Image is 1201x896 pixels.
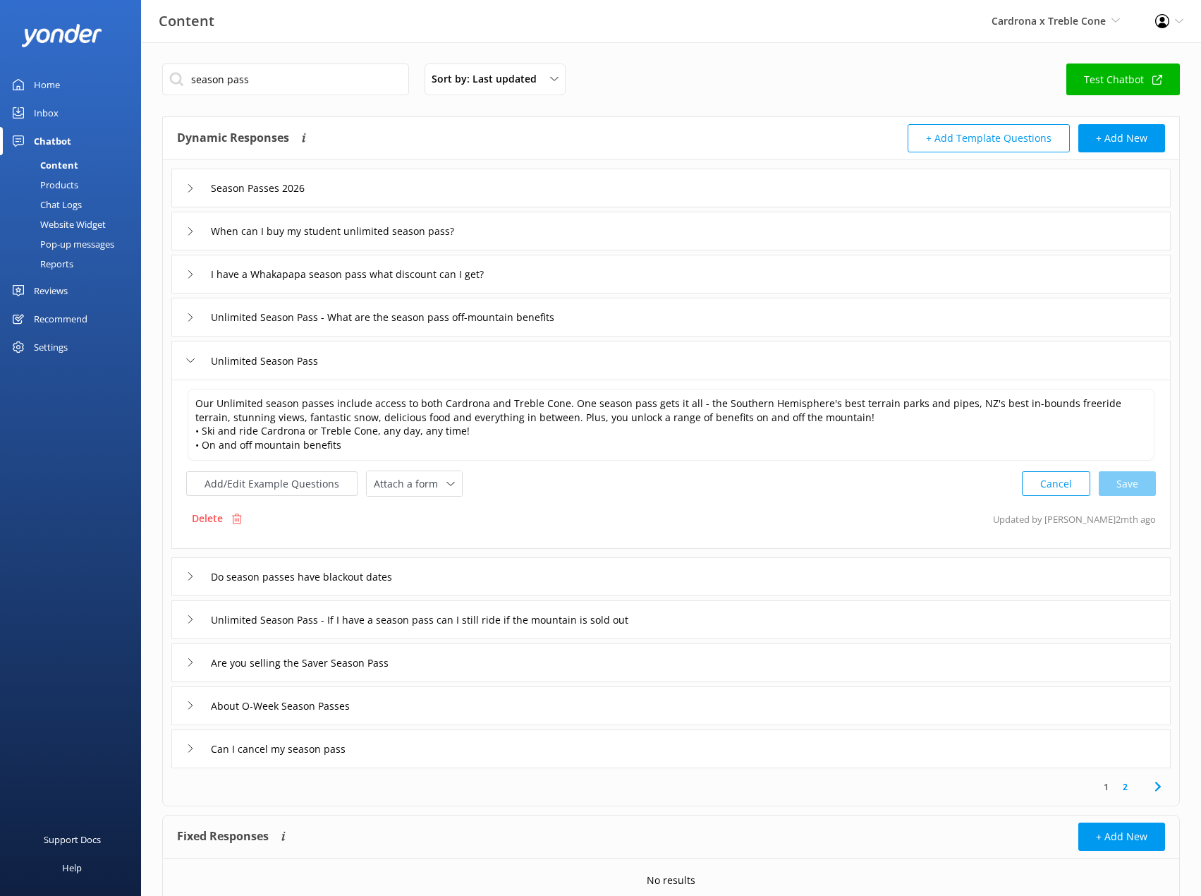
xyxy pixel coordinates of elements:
[34,277,68,305] div: Reviews
[162,63,409,95] input: Search all Chatbot Content
[159,10,214,32] h3: Content
[8,214,141,234] a: Website Widget
[188,389,1154,461] textarea: Our Unlimited season passes include access to both Cardrona and Treble Cone. One season pass gets...
[1066,63,1180,95] a: Test Chatbot
[34,305,87,333] div: Recommend
[992,14,1106,28] span: Cardrona x Treble Cone
[34,99,59,127] div: Inbox
[374,476,446,492] span: Attach a form
[8,214,106,234] div: Website Widget
[1116,780,1135,794] a: 2
[8,155,78,175] div: Content
[8,175,141,195] a: Products
[8,195,82,214] div: Chat Logs
[8,254,141,274] a: Reports
[1097,780,1116,794] a: 1
[192,511,223,526] p: Delete
[1078,124,1165,152] button: + Add New
[1078,823,1165,851] button: + Add New
[8,234,114,254] div: Pop-up messages
[177,823,269,851] h4: Fixed Responses
[1022,471,1090,496] button: Cancel
[34,71,60,99] div: Home
[908,124,1070,152] button: + Add Template Questions
[8,175,78,195] div: Products
[44,825,101,854] div: Support Docs
[8,254,73,274] div: Reports
[21,24,102,47] img: yonder-white-logo.png
[177,124,289,152] h4: Dynamic Responses
[8,234,141,254] a: Pop-up messages
[62,854,82,882] div: Help
[186,471,358,496] button: Add/Edit Example Questions
[8,195,141,214] a: Chat Logs
[993,505,1156,532] p: Updated by [PERSON_NAME] 2mth ago
[432,71,545,87] span: Sort by: Last updated
[34,127,71,155] div: Chatbot
[647,873,695,888] p: No results
[8,155,141,175] a: Content
[34,333,68,361] div: Settings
